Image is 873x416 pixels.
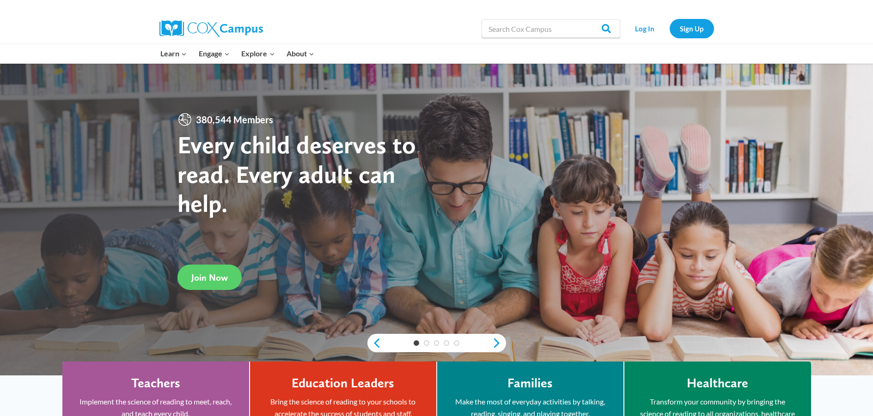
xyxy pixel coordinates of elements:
[454,340,459,346] a: 5
[131,375,180,391] h4: Teachers
[507,375,553,391] h4: Families
[482,19,620,38] input: Search Cox Campus
[160,48,187,60] span: Learn
[241,48,275,60] span: Explore
[191,272,228,283] span: Join Now
[492,338,506,349] a: next
[625,19,714,38] nav: Secondary Navigation
[424,340,429,346] a: 2
[292,375,394,391] h4: Education Leaders
[367,334,506,352] div: content slider buttons
[687,375,748,391] h4: Healthcare
[177,130,416,218] strong: Every child deserves to read. Every adult can help.
[625,19,665,38] a: Log In
[367,338,381,349] a: previous
[414,340,419,346] a: 1
[287,48,314,60] span: About
[155,44,320,63] nav: Primary Navigation
[444,340,449,346] a: 4
[434,340,440,346] a: 3
[177,265,242,290] a: Join Now
[199,48,230,60] span: Engage
[192,112,277,127] span: 380,544 Members
[670,19,714,38] a: Sign Up
[159,20,263,37] img: Cox Campus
